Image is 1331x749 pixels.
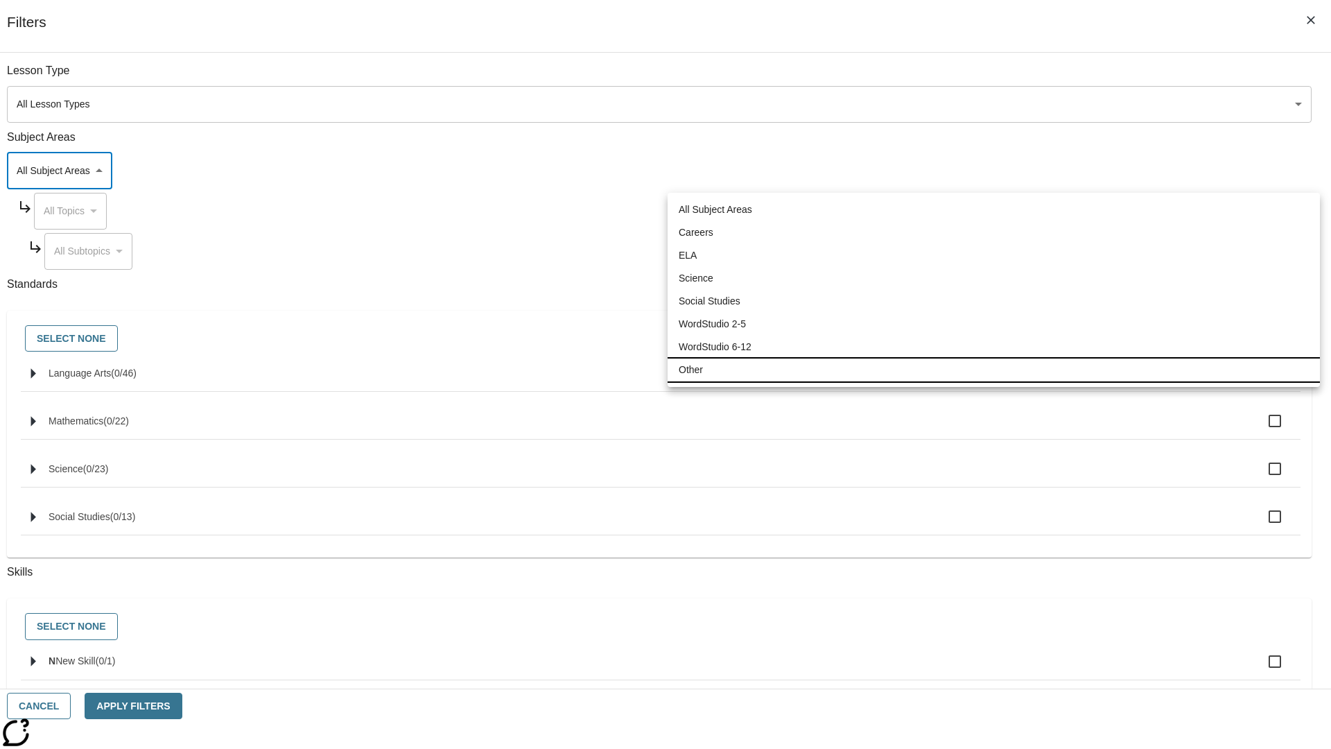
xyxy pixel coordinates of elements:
li: Careers [668,221,1320,244]
li: WordStudio 2-5 [668,313,1320,336]
ul: Select a Subject Area [668,193,1320,387]
li: Social Studies [668,290,1320,313]
li: Other [668,359,1320,381]
li: All Subject Areas [668,198,1320,221]
li: Science [668,267,1320,290]
li: ELA [668,244,1320,267]
li: WordStudio 6-12 [668,336,1320,359]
